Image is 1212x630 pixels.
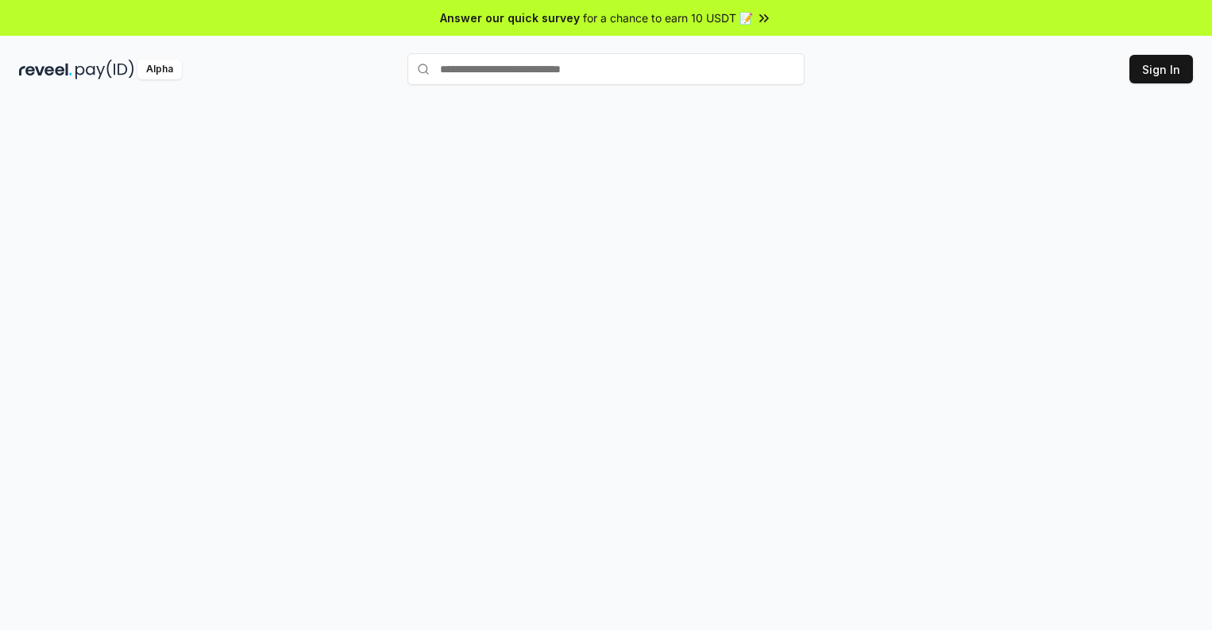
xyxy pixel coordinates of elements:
[19,60,72,79] img: reveel_dark
[1129,55,1193,83] button: Sign In
[440,10,580,26] span: Answer our quick survey
[75,60,134,79] img: pay_id
[583,10,753,26] span: for a chance to earn 10 USDT 📝
[137,60,182,79] div: Alpha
